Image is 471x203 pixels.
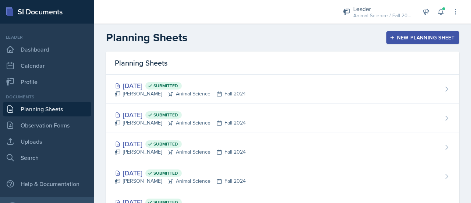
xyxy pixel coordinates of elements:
span: Submitted [153,83,178,89]
div: Planning Sheets [106,52,459,75]
button: New Planning Sheet [386,31,459,44]
a: [DATE] Submitted [PERSON_NAME]Animal ScienceFall 2024 [106,75,459,104]
div: [DATE] [115,168,246,178]
span: Submitted [153,112,178,118]
a: [DATE] Submitted [PERSON_NAME]Animal ScienceFall 2024 [106,104,459,133]
a: Calendar [3,58,91,73]
a: [DATE] Submitted [PERSON_NAME]Animal ScienceFall 2024 [106,133,459,162]
span: Submitted [153,141,178,147]
div: [DATE] [115,139,246,149]
div: Leader [3,34,91,41]
h2: Planning Sheets [106,31,187,44]
div: Documents [3,94,91,100]
div: [DATE] [115,81,246,91]
div: Animal Science / Fall 2024 [353,12,412,20]
div: [PERSON_NAME] Animal Science Fall 2024 [115,119,246,127]
a: Planning Sheets [3,102,91,116]
a: [DATE] Submitted [PERSON_NAME]Animal ScienceFall 2024 [106,162,459,191]
a: Observation Forms [3,118,91,133]
div: [PERSON_NAME] Animal Science Fall 2024 [115,177,246,185]
a: Dashboard [3,42,91,57]
span: Submitted [153,170,178,176]
div: [DATE] [115,110,246,120]
div: [PERSON_NAME] Animal Science Fall 2024 [115,148,246,156]
div: [PERSON_NAME] Animal Science Fall 2024 [115,90,246,98]
a: Uploads [3,134,91,149]
a: Profile [3,74,91,89]
div: Help & Documentation [3,176,91,191]
a: Search [3,150,91,165]
div: New Planning Sheet [391,35,454,41]
div: Leader [353,4,412,13]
